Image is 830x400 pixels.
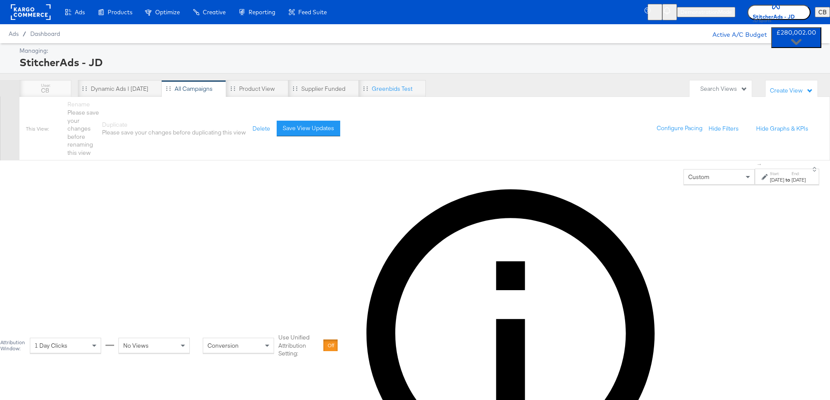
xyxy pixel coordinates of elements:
[784,176,792,183] strong: to
[75,9,85,16] span: Ads
[680,9,732,15] span: Demonstration Mode
[298,9,327,16] span: Feed Suite
[709,125,739,133] button: Hide Filters
[753,13,795,20] span: StitcherAds - JD
[363,86,368,91] div: Drag to reorder tab
[818,9,827,16] span: CB
[67,109,102,157] div: Please save your changes before renaming this view
[771,27,821,48] button: £280,002.00
[677,7,735,17] button: DemonstrationMode
[756,125,808,133] button: Hide Graphs & KPIs
[108,9,132,16] span: Products
[230,86,235,91] div: Drag to reorder tab
[41,86,49,95] div: CB
[770,86,813,95] div: Create View
[203,9,226,16] span: Creative
[9,30,19,37] span: Ads
[747,5,811,20] button: StitcherAds - JDJD Sports
[651,121,709,136] button: Configure Pacing
[175,85,213,93] div: All Campaigns
[102,121,128,128] span: Duplicate
[239,85,275,93] div: Product View
[19,47,819,55] div: Managing:
[19,30,30,37] span: /
[700,85,747,93] div: Search Views
[249,9,275,16] span: Reporting
[792,171,806,176] label: End:
[770,176,784,183] div: [DATE]
[753,18,795,24] span: JD Sports
[207,342,239,349] span: Conversion
[155,9,180,16] span: Optimize
[123,342,149,349] span: No Views
[166,86,171,91] div: Drag to reorder tab
[252,125,270,133] button: Delete
[102,128,246,137] div: Please save your changes before duplicating this view
[372,85,412,93] div: Greenbids Test
[293,86,297,91] div: Drag to reorder tab
[815,7,830,18] button: CB
[30,30,60,37] a: Dashboard
[26,125,49,132] div: This View:
[776,28,816,37] div: £280,002.00
[756,163,764,166] span: ↑
[688,173,709,181] span: Custom
[19,55,819,70] div: StitcherAds - JD
[283,124,334,132] div: Save View Updates
[770,171,784,176] label: Start:
[277,121,340,136] button: Save View Updates
[301,85,345,93] div: Supplier Funded
[792,176,806,183] div: [DATE]
[82,86,87,91] div: Drag to reorder tab
[278,333,320,358] label: Use Unified Attribution Setting:
[703,27,767,40] div: Active A/C Budget
[35,342,67,349] span: 1 Day Clicks
[67,100,90,108] span: Rename
[91,85,148,93] div: Dynamic Ads | [DATE]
